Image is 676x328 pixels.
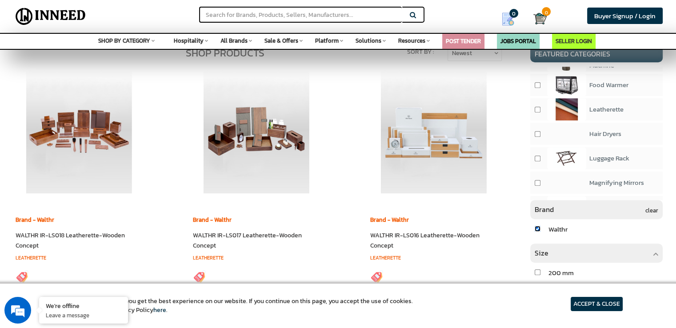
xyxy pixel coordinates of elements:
[16,216,54,224] a: Brand - Walthr
[356,36,381,45] span: Solutions
[542,7,551,16] span: 0
[46,311,121,319] p: Leave a message
[193,270,206,283] img: inneed-price-tag.png
[174,36,204,45] span: Hospitality
[589,104,624,114] span: Leatherette
[533,9,540,28] a: Cart 0
[535,248,548,258] span: Size
[370,270,384,283] img: inneed-price-tag.png
[547,98,586,120] img: product
[46,50,149,61] div: Leave a message
[372,69,496,193] img: 75899-large_default.jpg
[571,297,623,311] article: ACCEPT & CLOSE
[548,224,568,234] span: Walthr
[556,37,592,45] a: SELLER LOGIN
[16,270,29,283] img: inneed-price-tag.png
[220,36,248,45] span: All Brands
[370,216,409,224] a: Brand - Walthr
[446,37,481,45] a: POST TENDER
[370,254,401,261] a: Leatherette
[589,128,621,139] span: Hair Dryers
[594,11,656,21] span: Buyer Signup / Login
[146,4,167,26] div: Minimize live chat window
[61,217,68,223] img: salesiqlogo_leal7QplfZFryJ6FIlVepeu7OftD7mt8q6exU6-34PB8prfIgodN67KcxXM9Y7JQ_.png
[398,36,425,45] span: Resources
[533,12,547,25] img: Cart
[193,231,302,250] a: WALTHR IR-LS017 Leatherette-Wooden Concept
[194,69,319,193] img: 75901-large_default.jpg
[16,254,46,261] a: Leatherette
[407,48,434,56] label: Sort By :
[15,53,37,58] img: logo_Zg8I0qSkbAqR2WFHt3p6CTuqpyXMFPubPcD2OT02zFN43Cy9FUNNG3NEPhM_Q1qe_.png
[98,36,150,45] span: SHOP BY CATEGORY
[645,207,658,215] span: clear
[548,268,574,278] span: 200 mm
[535,204,554,215] span: Brand
[547,147,586,169] img: product
[547,196,586,218] img: product
[199,7,402,23] input: Search for Brands, Products, Sellers, Manufacturers...
[547,74,586,96] img: product
[370,231,480,250] a: WALTHR IR-LS016 Leatherette-Wooden Concept
[17,69,141,193] img: 75903-large_default.jpg
[264,36,298,45] span: Sale & Offers
[46,301,121,310] div: We're offline
[193,254,224,261] a: Leatherette
[153,305,166,315] a: here
[500,37,536,45] a: JOBS PORTAL
[193,216,232,224] a: Brand - Walthr
[130,258,161,270] em: Submit
[589,177,644,188] span: Magnifying Mirrors
[16,231,125,250] a: WALTHR IR-LS018 Leatherette-Wooden Concept
[501,12,515,26] img: Show My Quotes
[589,153,629,163] span: Luggage Rack
[70,217,113,223] em: Driven by SalesIQ
[53,297,413,315] article: We use cookies to ensure you get the best experience on our website. If you continue on this page...
[315,36,339,45] span: Platform
[509,9,518,18] span: 0
[587,8,663,24] a: Buyer Signup / Login
[489,9,533,29] a: my Quotes 0
[186,46,264,60] label: Shop Products
[530,46,663,63] h4: Featured Categories
[589,80,628,90] span: Food Warmer
[19,104,155,194] span: We are offline. Please leave us a message.
[4,227,169,258] textarea: Type your message and click 'Submit'
[12,5,89,28] img: Inneed.Market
